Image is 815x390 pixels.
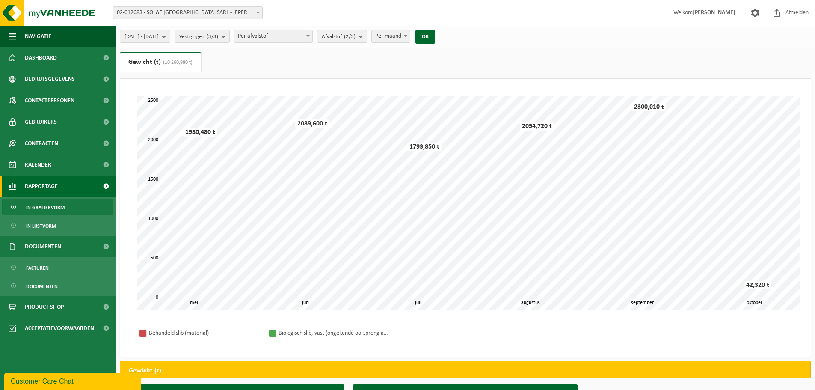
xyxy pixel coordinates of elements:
span: Per afvalstof [234,30,312,42]
div: 42,320 t [744,281,771,289]
span: 02-012683 - SOLAE EUROPE SARL - IEPER [113,7,262,19]
span: Kalender [25,154,51,176]
a: Documenten [2,278,113,294]
button: Afvalstof(2/3) [317,30,367,43]
span: In lijstvorm [26,218,56,234]
span: Bedrijfsgegevens [25,68,75,90]
button: OK [415,30,435,44]
span: [DATE] - [DATE] [124,30,159,43]
div: Biologisch slib, vast (ongekende oorsprong agro- en voedingsindustrie of niet agro- en voedingsin... [279,328,390,339]
strong: [PERSON_NAME] [693,9,735,16]
span: (10 260,980 t) [161,60,193,65]
a: In lijstvorm [2,217,113,234]
span: Product Shop [25,296,64,318]
span: Contracten [25,133,58,154]
div: 2054,720 t [520,122,554,131]
span: Documenten [26,278,58,295]
span: Vestigingen [179,30,218,43]
div: 1980,480 t [183,128,217,137]
span: Afvalstof [322,30,356,43]
span: Dashboard [25,47,57,68]
span: Rapportage [25,176,58,197]
div: 1793,850 t [407,143,442,151]
count: (3/3) [207,34,218,39]
div: 2089,600 t [295,119,329,128]
div: Behandeld slib (material) [149,328,260,339]
span: Facturen [26,260,49,276]
div: 2300,010 t [632,103,666,111]
a: Facturen [2,259,113,276]
span: Contactpersonen [25,90,74,111]
span: Navigatie [25,26,51,47]
button: Vestigingen(3/3) [175,30,230,43]
h2: Gewicht (t) [120,361,170,380]
span: Per maand [372,30,410,42]
span: Per maand [371,30,410,43]
span: Per afvalstof [234,30,313,43]
span: Documenten [25,236,61,257]
span: 02-012683 - SOLAE EUROPE SARL - IEPER [113,6,263,19]
iframe: chat widget [4,371,143,390]
a: In grafiekvorm [2,199,113,215]
button: [DATE] - [DATE] [120,30,170,43]
span: Gebruikers [25,111,57,133]
count: (2/3) [344,34,356,39]
span: Acceptatievoorwaarden [25,318,94,339]
span: In grafiekvorm [26,199,65,216]
a: Gewicht (t) [120,52,201,72]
